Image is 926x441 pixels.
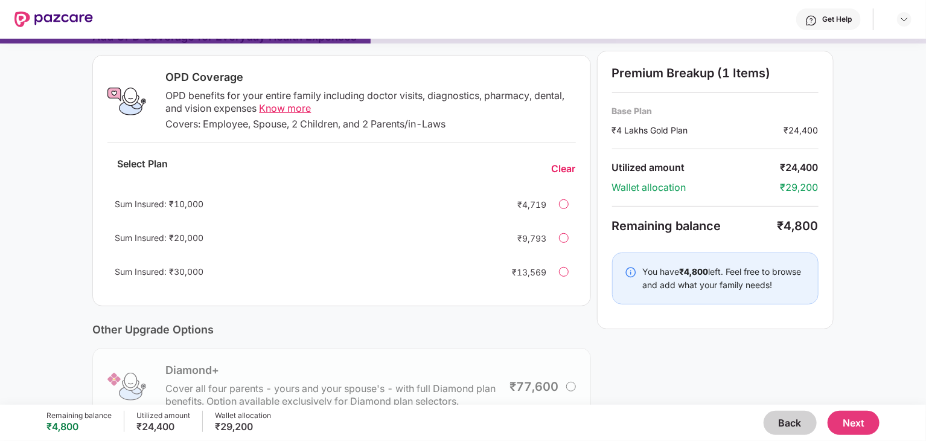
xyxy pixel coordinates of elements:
[499,266,547,278] div: ₹13,569
[499,198,547,211] div: ₹4,719
[552,163,576,175] div: Clear
[822,14,852,24] div: Get Help
[612,161,781,174] div: Utilized amount
[136,411,190,420] div: Utilized amount
[612,124,784,137] div: ₹4 Lakhs Gold Plan
[46,420,112,433] div: ₹4,800
[781,181,819,194] div: ₹29,200
[680,266,709,277] b: ₹4,800
[643,265,806,292] div: You have left. Feel free to browse and add what your family needs!
[14,11,93,27] img: New Pazcare Logo
[499,232,547,245] div: ₹9,793
[165,118,575,130] div: Covers: Employee, Spouse, 2 Children, and 2 Parents/in-Laws
[784,124,819,137] div: ₹24,400
[612,66,819,80] div: Premium Breakup (1 Items)
[805,14,817,27] img: svg+xml;base64,PHN2ZyBpZD0iSGVscC0zMngzMiIgeG1sbnM9Imh0dHA6Ly93d3cudzMub3JnLzIwMDAvc3ZnIiB3aWR0aD...
[899,14,909,24] img: svg+xml;base64,PHN2ZyBpZD0iRHJvcGRvd24tMzJ4MzIiIHhtbG5zPSJodHRwOi8vd3d3LnczLm9yZy8yMDAwL3N2ZyIgd2...
[612,219,778,233] div: Remaining balance
[612,181,781,194] div: Wallet allocation
[165,89,575,115] div: OPD benefits for your entire family including doctor visits, diagnostics, pharmacy, dental, and v...
[107,82,146,121] img: OPD Coverage
[764,411,817,435] button: Back
[612,105,819,117] div: Base Plan
[778,219,819,233] div: ₹4,800
[46,411,112,420] div: Remaining balance
[115,199,203,209] span: Sum Insured: ₹10,000
[107,158,177,180] div: Select Plan
[215,411,271,420] div: Wallet allocation
[165,70,575,85] div: OPD Coverage
[625,266,637,278] img: svg+xml;base64,PHN2ZyBpZD0iSW5mby0yMHgyMCIgeG1sbnM9Imh0dHA6Ly93d3cudzMub3JnLzIwMDAvc3ZnIiB3aWR0aD...
[215,420,271,433] div: ₹29,200
[828,411,880,435] button: Next
[781,161,819,174] div: ₹24,400
[259,102,311,114] span: Know more
[115,233,203,243] span: Sum Insured: ₹20,000
[92,323,590,336] div: Other Upgrade Options
[115,266,203,277] span: Sum Insured: ₹30,000
[136,420,190,433] div: ₹24,400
